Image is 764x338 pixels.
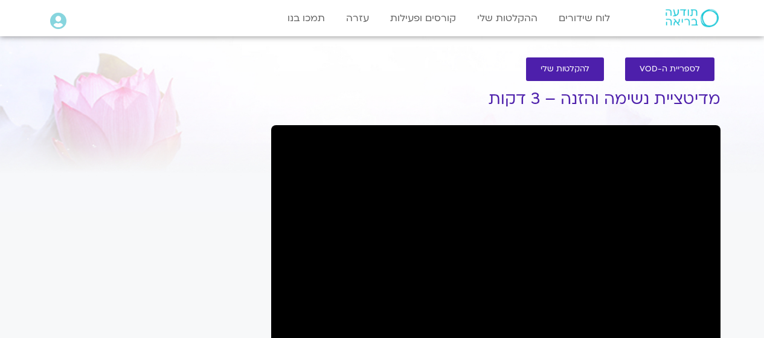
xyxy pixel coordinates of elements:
[553,7,616,30] a: לוח שידורים
[384,7,462,30] a: קורסים ופעילות
[281,7,331,30] a: תמכו בנו
[541,65,589,74] span: להקלטות שלי
[526,57,604,81] a: להקלטות שלי
[625,57,714,81] a: לספריית ה-VOD
[666,9,719,27] img: תודעה בריאה
[340,7,375,30] a: עזרה
[640,65,700,74] span: לספריית ה-VOD
[271,90,721,108] h1: מדיטציית נשימה והזנה – 3 דקות
[471,7,544,30] a: ההקלטות שלי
